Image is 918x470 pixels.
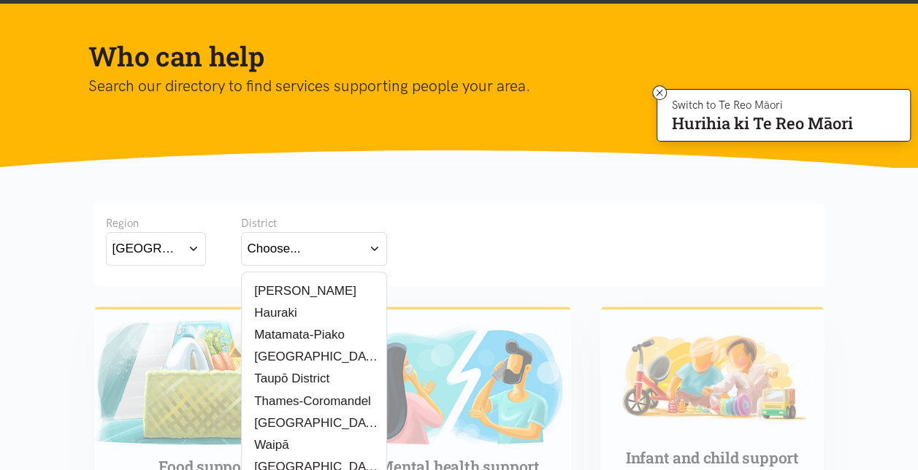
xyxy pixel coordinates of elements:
[672,117,853,130] p: Hurihia ki Te Reo Māori
[241,215,387,232] div: District
[672,101,853,109] p: Switch to Te Reo Māori
[248,304,297,322] label: Hauraki
[241,232,387,265] button: Choose...
[248,369,330,388] label: Taupō District
[112,239,182,258] div: [GEOGRAPHIC_DATA]
[88,74,807,99] p: Search our directory to find services supporting people your area.
[88,39,807,74] h1: Who can help
[106,232,206,265] button: [GEOGRAPHIC_DATA]
[248,392,371,410] label: Thames-Coromandel
[248,436,291,454] label: Waipā
[248,282,356,300] label: [PERSON_NAME]
[248,347,380,366] label: [GEOGRAPHIC_DATA]
[248,239,301,258] div: Choose...
[106,215,206,232] div: Region
[248,325,345,344] label: Matamata-Piako
[248,414,380,432] label: [GEOGRAPHIC_DATA]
